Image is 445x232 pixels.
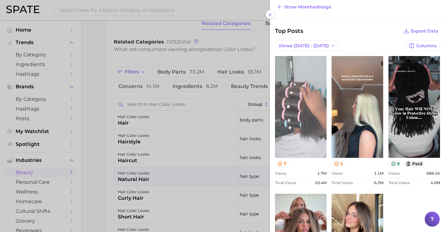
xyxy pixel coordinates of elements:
span: 10.4m [315,180,327,185]
span: Views [332,171,343,176]
span: Views [388,171,400,176]
button: paid [403,161,425,167]
span: Total Views [332,180,353,185]
button: Show morehashtags [275,3,332,11]
button: 9 [388,161,402,167]
span: Show more hashtags [284,4,331,10]
span: Views: [DATE] - [DATE] [278,43,329,49]
button: Columns [405,40,440,51]
span: Views [275,171,286,176]
span: 589.1k [426,171,440,176]
button: Views: [DATE] - [DATE] [275,40,339,51]
span: 4.0m [431,180,440,185]
button: Export Data [402,27,440,35]
span: 1.1m [374,171,383,176]
span: 6.2m [374,180,383,185]
span: Top Posts [275,27,303,35]
span: Total Views [275,180,296,185]
span: Columns [416,43,437,49]
span: 1.7m [317,171,327,176]
span: Export Data [411,28,438,34]
button: 7 [275,161,289,167]
button: 5 [332,161,345,167]
span: Total Views [388,180,410,185]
